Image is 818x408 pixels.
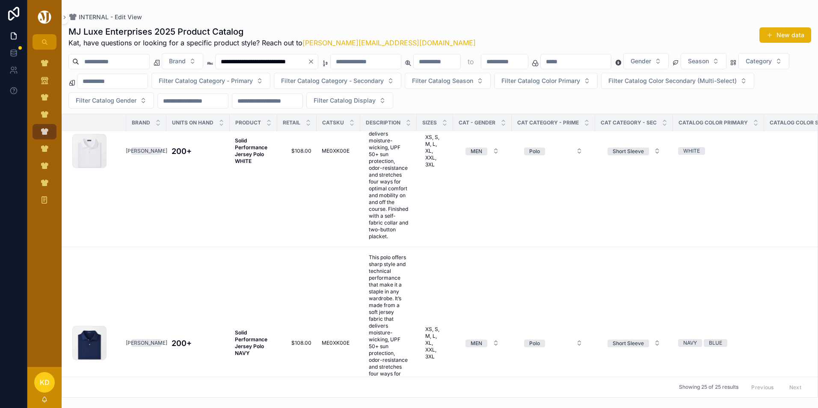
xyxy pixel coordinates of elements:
[613,340,644,347] div: Short Sleeve
[322,119,344,126] span: CATSKU
[131,339,161,347] a: [PERSON_NAME]
[681,53,726,69] button: Select Button
[608,339,649,347] button: Unselect SHORT_SLEEVE
[524,147,545,155] button: Unselect POLO
[314,96,376,105] span: Filter Catalog Display
[679,384,738,391] span: Showing 25 of 25 results
[425,134,445,168] span: XS, S, M, L, XL, XXL, 3XL
[709,339,722,347] div: BLUE
[471,148,482,155] div: MEN
[132,119,150,126] span: Brand
[366,119,400,126] span: Description
[282,148,311,154] a: $108.00
[601,335,667,351] button: Select Button
[412,77,473,85] span: Filter Catalog Season
[68,13,142,21] a: INTERNAL - Edit View
[172,337,225,349] a: 200+
[235,329,272,357] a: Solid Performance Jersey Polo NAVY
[235,137,269,164] strong: Solid Performance Jersey Polo WHITE
[76,96,136,105] span: Filter Catalog Gender
[422,130,448,171] a: XS, S, M, L, XL, XXL, 3XL
[169,57,186,65] span: Brand
[738,53,789,69] button: Select Button
[235,329,269,356] strong: Solid Performance Jersey Polo NAVY
[458,143,507,159] a: Select Button
[459,143,506,159] button: Select Button
[283,119,300,126] span: Retail
[746,57,772,65] span: Category
[369,62,408,240] span: This polo offers sharp style and technical performance that make it a staple in any wardrobe. It’...
[468,56,474,67] p: to
[322,340,355,346] a: ME0XK00E
[131,147,161,155] a: [PERSON_NAME]
[494,73,598,89] button: Select Button
[126,339,167,347] div: [PERSON_NAME]
[322,148,350,154] span: ME0XK00E
[678,339,759,347] a: NAVYBLUE
[459,335,506,351] button: Select Button
[40,377,50,387] span: KD
[79,13,142,21] span: INTERNAL - Edit View
[600,143,668,159] a: Select Button
[608,147,649,155] button: Unselect SHORT_SLEEVE
[501,77,580,85] span: Filter Catalog Color Primary
[274,73,401,89] button: Select Button
[459,119,495,126] span: CAT - GENDER
[302,38,476,47] a: [PERSON_NAME][EMAIL_ADDRESS][DOMAIN_NAME]
[322,340,350,346] span: ME0XK00E
[159,77,253,85] span: Filter Catalog Category - Primary
[517,143,590,159] button: Select Button
[683,147,700,155] div: WHITE
[68,26,476,38] h1: MJ Luxe Enterprises 2025 Product Catalog
[759,27,811,43] button: New data
[631,57,651,65] span: Gender
[126,147,167,155] div: [PERSON_NAME]
[235,137,272,165] a: Solid Performance Jersey Polo WHITE
[623,53,669,69] button: Select Button
[36,10,53,24] img: App logo
[68,92,154,109] button: Select Button
[365,59,412,243] a: This polo offers sharp style and technical performance that make it a staple in any wardrobe. It’...
[601,119,657,126] span: CAT CATEGORY - SEC
[601,143,667,159] button: Select Button
[306,92,393,109] button: Select Button
[422,322,448,364] a: XS, S, M, L, XL, XXL, 3XL
[458,335,507,351] a: Select Button
[422,119,437,126] span: SIZES
[425,326,445,360] span: XS, S, M, L, XL, XXL, 3XL
[68,38,476,48] span: Kat, have questions or looking for a specific product style? Reach out to
[27,50,62,219] div: scrollable content
[608,77,737,85] span: Filter Catalog Color Secondary (Multi-Select)
[529,340,540,347] div: Polo
[688,57,709,65] span: Season
[162,53,203,69] button: Select Button
[683,339,697,347] div: NAVY
[678,147,759,155] a: WHITE
[600,335,668,351] a: Select Button
[151,73,270,89] button: Select Button
[529,148,540,155] div: Polo
[613,148,644,155] div: Short Sleeve
[308,58,318,65] button: Clear
[517,335,590,351] button: Select Button
[172,119,213,126] span: Units On Hand
[322,148,355,154] a: ME0XK00E
[172,145,225,157] a: 200+
[601,73,754,89] button: Select Button
[281,77,384,85] span: Filter Catalog Category - Secondary
[235,119,261,126] span: Product
[679,119,748,126] span: Catalog Color Primary
[405,73,491,89] button: Select Button
[517,119,579,126] span: CAT CATEGORY - PRIME
[471,340,482,347] div: MEN
[524,339,545,347] button: Unselect POLO
[282,340,311,346] a: $108.00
